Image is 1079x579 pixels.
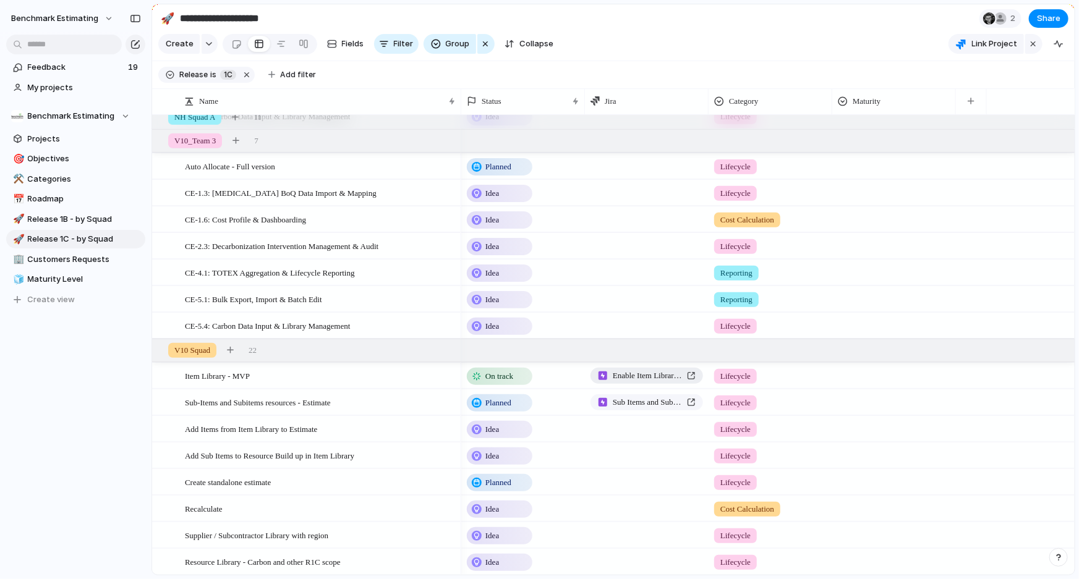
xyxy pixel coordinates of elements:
span: Cost Calculation [720,503,774,515]
button: Add filter [261,66,323,83]
span: Idea [485,423,499,436]
span: Collapse [519,38,553,50]
span: Sub Items and Sub Items resources ( Item Library and Estimate) [613,396,682,408]
span: 22 [249,344,257,357]
a: Feedback19 [6,58,145,77]
span: Lifecycle [720,530,751,542]
div: 🎯 [13,152,22,166]
span: Share [1037,12,1060,25]
span: Lifecycle [720,370,751,382]
span: Add Sub Items to Resource Build up in Item Library [185,448,354,462]
div: ⚒️ [13,172,22,186]
span: Lifecycle [720,240,751,253]
div: 🏢 [13,252,22,266]
span: CE-2.3: Decarbonization Intervention Management & Audit [185,239,378,253]
span: 2 [1010,12,1019,25]
button: 1C [218,68,239,82]
span: CE-4.1: TOTEX Aggregation & Lifecycle Reporting [185,265,355,279]
span: Link Project [972,38,1018,50]
button: 🚀 [11,233,23,245]
span: Idea [485,320,499,332]
span: Customers Requests [28,253,141,266]
div: 📅 [13,192,22,206]
button: Collapse [500,34,558,54]
a: 🚀Release 1B - by Squad [6,210,145,229]
span: Idea [485,556,499,568]
span: Filter [394,38,414,50]
span: Planned [485,161,511,173]
span: Release 1C - by Squad [28,233,141,245]
span: Lifecycle [720,397,751,409]
a: Sub Items and Sub Items resources ( Item Library and Estimate) [591,394,703,410]
button: Create [158,34,200,54]
span: Create [166,38,194,50]
span: 7 [254,135,258,147]
span: Roadmap [28,193,141,205]
span: Create standalone estimate [185,475,271,489]
button: 🚀 [11,213,23,226]
span: Planned [485,397,511,409]
span: Objectives [28,153,141,165]
span: Idea [485,530,499,542]
span: 1C [224,69,232,80]
span: Item Library - MVP [185,368,250,382]
span: Idea [485,503,499,515]
span: Lifecycle [720,320,751,332]
span: On track [485,370,513,382]
a: 🧊Maturity Level [6,270,145,289]
a: 🚀Release 1C - by Squad [6,230,145,248]
a: My projects [6,78,145,97]
span: Maturity [853,95,881,108]
span: Cost Calculation [720,214,774,226]
button: Benchmark Estimating [6,107,145,125]
span: Release [179,69,208,80]
button: Create view [6,290,145,309]
span: CE-1.3: [MEDICAL_DATA] BoQ Data Import & Mapping [185,185,377,200]
span: Supplier / Subcontractor Library with region [185,528,328,542]
span: Lifecycle [720,556,751,568]
span: Benchmark Estimating [28,110,115,122]
button: Group [424,34,476,54]
span: Lifecycle [720,476,751,489]
span: Resource Library - Carbon and other R1C scope [185,554,341,568]
span: NH Squad A [174,111,215,123]
span: Lifecycle [720,187,751,200]
span: CE-1.6: Cost Profile & Dashboarding [185,212,306,226]
span: Lifecycle [720,161,751,173]
a: 📅Roadmap [6,190,145,208]
a: Enable Item Library Maintenance Capabilities [591,368,703,384]
a: 🎯Objectives [6,150,145,168]
span: Group [446,38,470,50]
span: Idea [485,187,499,200]
span: Idea [485,267,499,279]
span: Idea [485,294,499,306]
button: is [208,68,219,82]
button: Link Project [949,34,1024,54]
span: My projects [28,82,141,94]
button: ⚒️ [11,173,23,185]
button: 🧊 [11,273,23,285]
span: Idea [485,450,499,462]
span: Name [199,95,218,108]
button: 🏢 [11,253,23,266]
span: Add Items from Item Library to Estimate [185,421,317,436]
button: Share [1029,9,1068,28]
span: Lifecycle [720,423,751,436]
a: Projects [6,130,145,148]
span: Release 1B - by Squad [28,213,141,226]
span: Enable Item Library Maintenance Capabilities [613,370,682,382]
a: ⚒️Categories [6,170,145,188]
a: 🏢Customers Requests [6,250,145,269]
button: 📅 [11,193,23,205]
span: Status [482,95,501,108]
span: Idea [485,214,499,226]
span: Fields [342,38,364,50]
span: CE-5.1: Bulk Export, Import & Batch Edit [185,292,322,306]
button: Filter [374,34,419,54]
button: 🎯 [11,153,23,165]
span: is [210,69,216,80]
